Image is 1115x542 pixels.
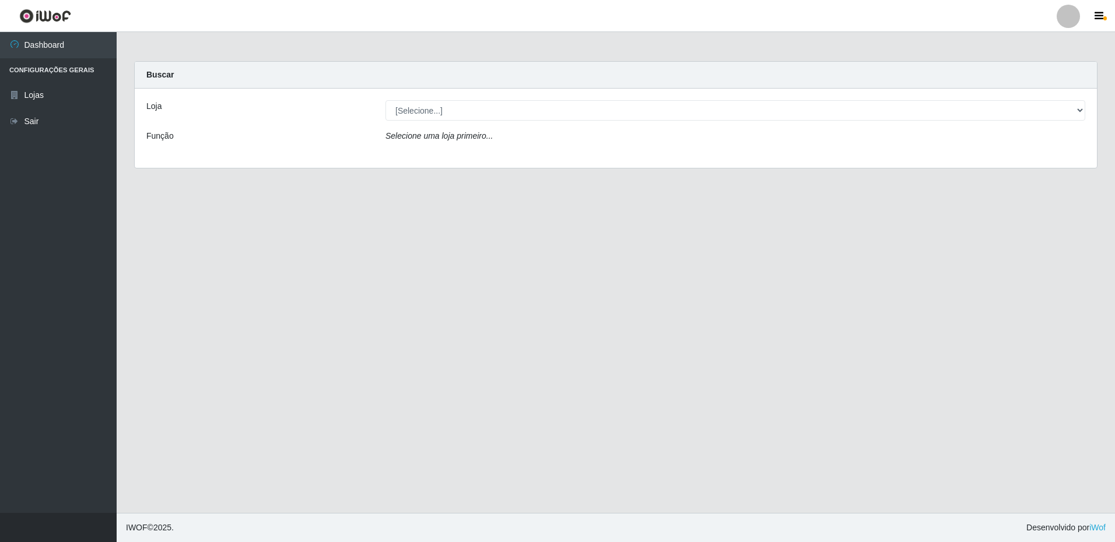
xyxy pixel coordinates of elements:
span: IWOF [126,523,148,532]
label: Loja [146,100,162,112]
label: Função [146,130,174,142]
img: CoreUI Logo [19,9,71,23]
strong: Buscar [146,70,174,79]
a: iWof [1089,523,1106,532]
i: Selecione uma loja primeiro... [385,131,493,140]
span: © 2025 . [126,522,174,534]
span: Desenvolvido por [1026,522,1106,534]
